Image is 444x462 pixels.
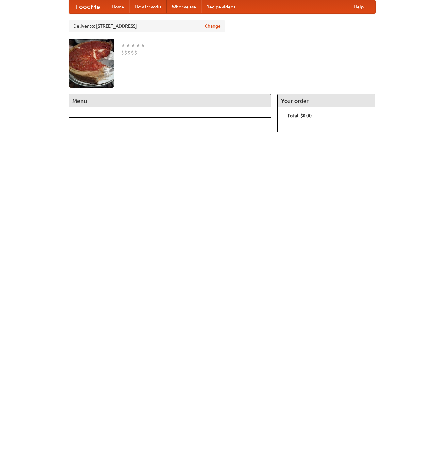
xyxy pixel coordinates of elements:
a: Home [107,0,129,13]
h4: Menu [69,94,271,107]
img: angular.jpg [69,39,114,88]
a: Help [349,0,369,13]
h4: Your order [278,94,375,107]
li: ★ [126,42,131,49]
a: Change [205,23,221,29]
b: Total: $0.00 [288,113,312,118]
li: $ [134,49,137,56]
li: $ [127,49,131,56]
div: Deliver to: [STREET_ADDRESS] [69,20,225,32]
li: ★ [136,42,140,49]
li: ★ [140,42,145,49]
li: ★ [131,42,136,49]
a: FoodMe [69,0,107,13]
li: ★ [121,42,126,49]
li: $ [124,49,127,56]
a: Recipe videos [201,0,240,13]
a: Who we are [167,0,201,13]
li: $ [121,49,124,56]
li: $ [131,49,134,56]
a: How it works [129,0,167,13]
